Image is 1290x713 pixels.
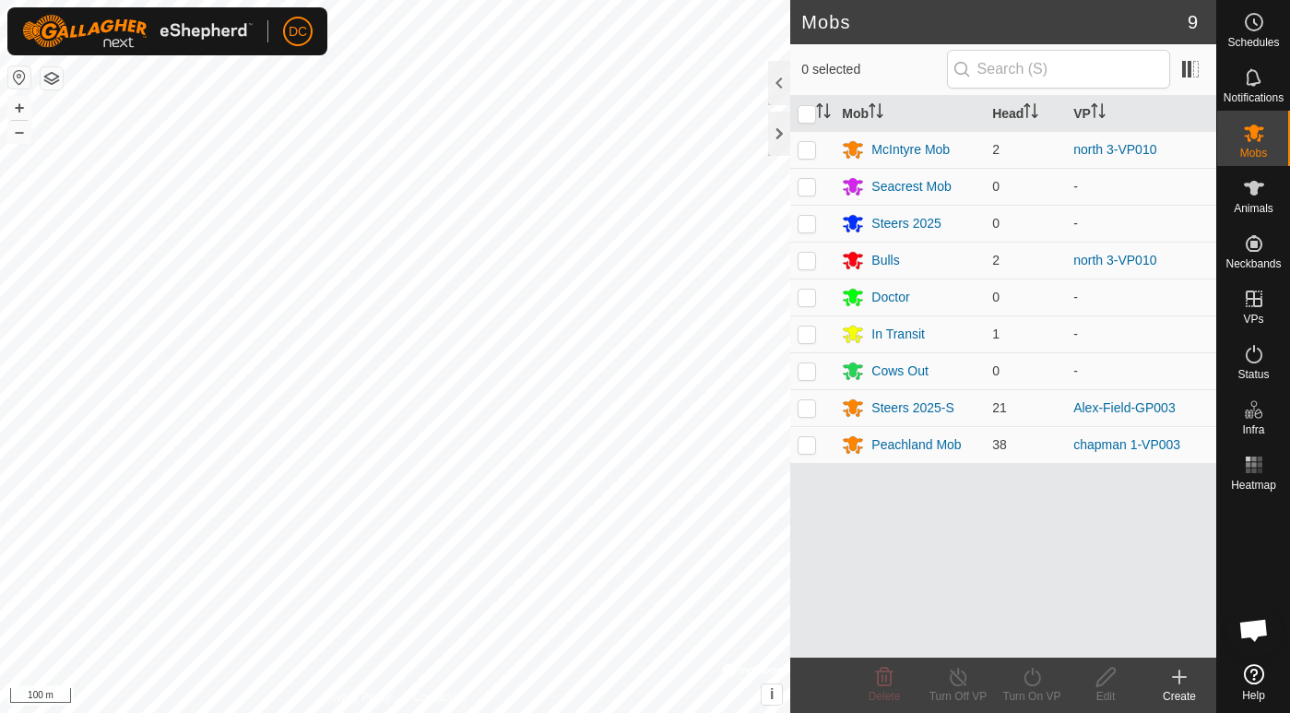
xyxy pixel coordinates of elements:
[1024,106,1038,121] p-sorticon: Activate to sort
[992,253,1000,267] span: 2
[1224,92,1284,103] span: Notifications
[1237,369,1269,380] span: Status
[1217,657,1290,708] a: Help
[1066,315,1216,352] td: -
[1066,279,1216,315] td: -
[1243,314,1263,325] span: VPs
[871,362,928,381] div: Cows Out
[1225,258,1281,269] span: Neckbands
[1066,205,1216,242] td: -
[992,216,1000,231] span: 0
[1226,602,1282,658] div: Open chat
[992,142,1000,157] span: 2
[871,325,925,344] div: In Transit
[1066,352,1216,389] td: -
[992,437,1007,452] span: 38
[992,290,1000,304] span: 0
[762,684,782,705] button: i
[869,690,901,703] span: Delete
[992,327,1000,341] span: 1
[992,400,1007,415] span: 21
[985,96,1066,132] th: Head
[1066,168,1216,205] td: -
[947,50,1170,89] input: Search (S)
[869,106,883,121] p-sorticon: Activate to sort
[871,214,941,233] div: Steers 2025
[1242,424,1264,435] span: Infra
[1188,8,1198,36] span: 9
[992,179,1000,194] span: 0
[995,688,1069,705] div: Turn On VP
[1073,400,1176,415] a: Alex-Field-GP003
[871,140,950,160] div: McIntyre Mob
[1142,688,1216,705] div: Create
[871,435,961,455] div: Peachland Mob
[834,96,985,132] th: Mob
[816,106,831,121] p-sorticon: Activate to sort
[801,11,1188,33] h2: Mobs
[1069,688,1142,705] div: Edit
[992,363,1000,378] span: 0
[8,121,30,143] button: –
[871,288,909,307] div: Doctor
[8,97,30,119] button: +
[1242,690,1265,701] span: Help
[801,60,946,79] span: 0 selected
[41,67,63,89] button: Map Layers
[1073,253,1156,267] a: north 3-VP010
[289,22,307,42] span: DC
[1066,96,1216,132] th: VP
[22,15,253,48] img: Gallagher Logo
[871,398,954,418] div: Steers 2025-S
[8,66,30,89] button: Reset Map
[770,686,774,702] span: i
[871,251,899,270] div: Bulls
[413,689,467,706] a: Contact Us
[323,689,392,706] a: Privacy Policy
[871,177,951,196] div: Seacrest Mob
[1091,106,1106,121] p-sorticon: Activate to sort
[1227,37,1279,48] span: Schedules
[1240,148,1267,159] span: Mobs
[921,688,995,705] div: Turn Off VP
[1073,142,1156,157] a: north 3-VP010
[1231,480,1276,491] span: Heatmap
[1073,437,1180,452] a: chapman 1-VP003
[1234,203,1273,214] span: Animals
